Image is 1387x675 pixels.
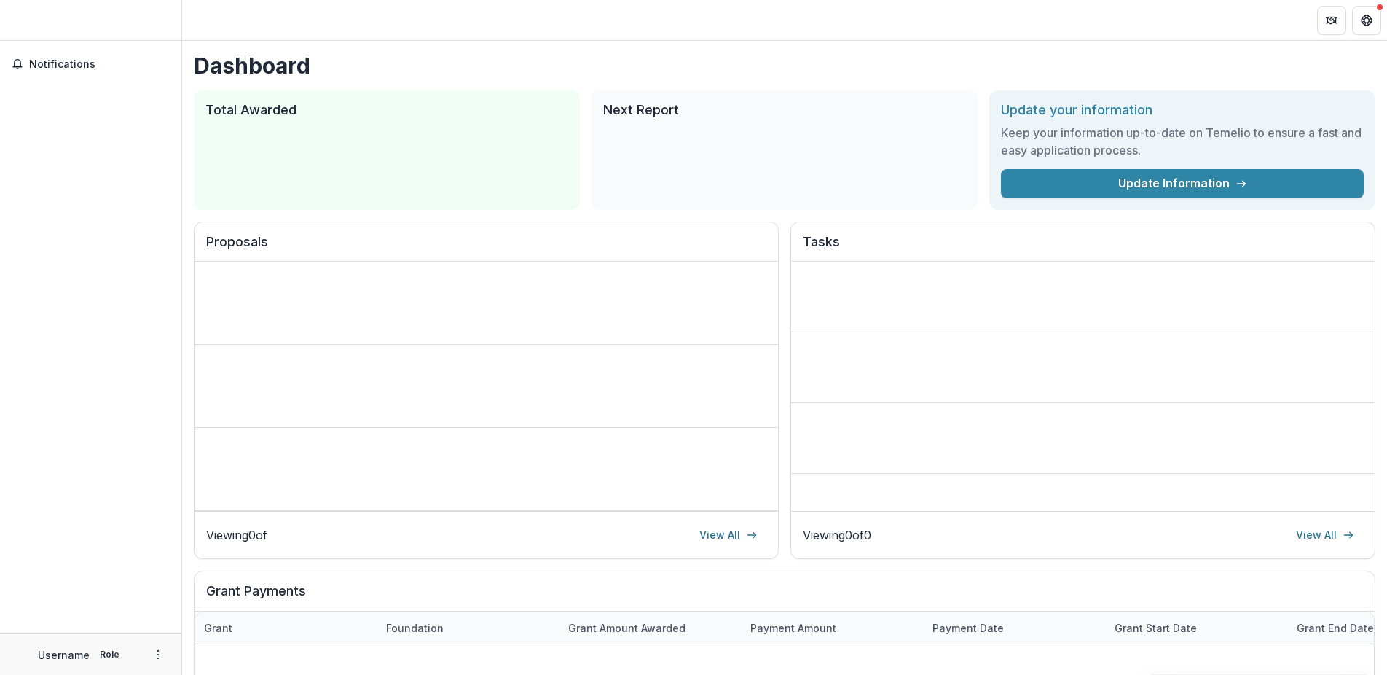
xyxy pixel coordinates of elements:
h1: Dashboard [194,52,1375,79]
h2: Total Awarded [205,102,568,118]
p: Username [38,647,90,663]
h2: Proposals [206,234,766,262]
h2: Tasks [803,234,1363,262]
button: Notifications [6,52,176,76]
h2: Next Report [603,102,966,118]
a: Update Information [1001,169,1364,198]
button: Get Help [1352,6,1381,35]
span: Notifications [29,58,170,71]
h3: Keep your information up-to-date on Temelio to ensure a fast and easy application process. [1001,124,1364,159]
button: More [149,646,167,663]
p: Viewing 0 of [206,526,267,544]
a: View All [1287,523,1363,547]
button: Partners [1317,6,1346,35]
p: Viewing 0 of 0 [803,526,871,544]
p: Role [95,648,124,661]
a: View All [691,523,766,547]
h2: Update your information [1001,102,1364,118]
h2: Grant Payments [206,583,1363,611]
